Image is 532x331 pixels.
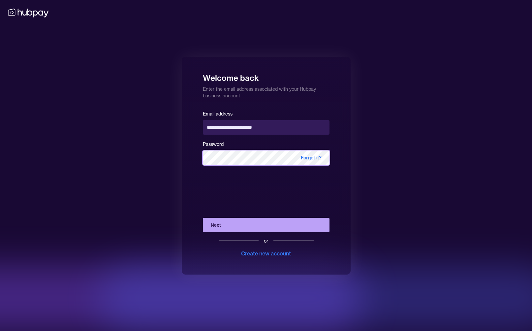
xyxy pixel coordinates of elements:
[203,218,329,232] button: Next
[293,150,329,165] span: Forgot it?
[203,69,329,83] h1: Welcome back
[241,249,291,257] div: Create new account
[264,238,268,244] div: or
[203,141,224,147] label: Password
[203,111,233,117] label: Email address
[203,83,329,99] p: Enter the email address associated with your Hubpay business account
